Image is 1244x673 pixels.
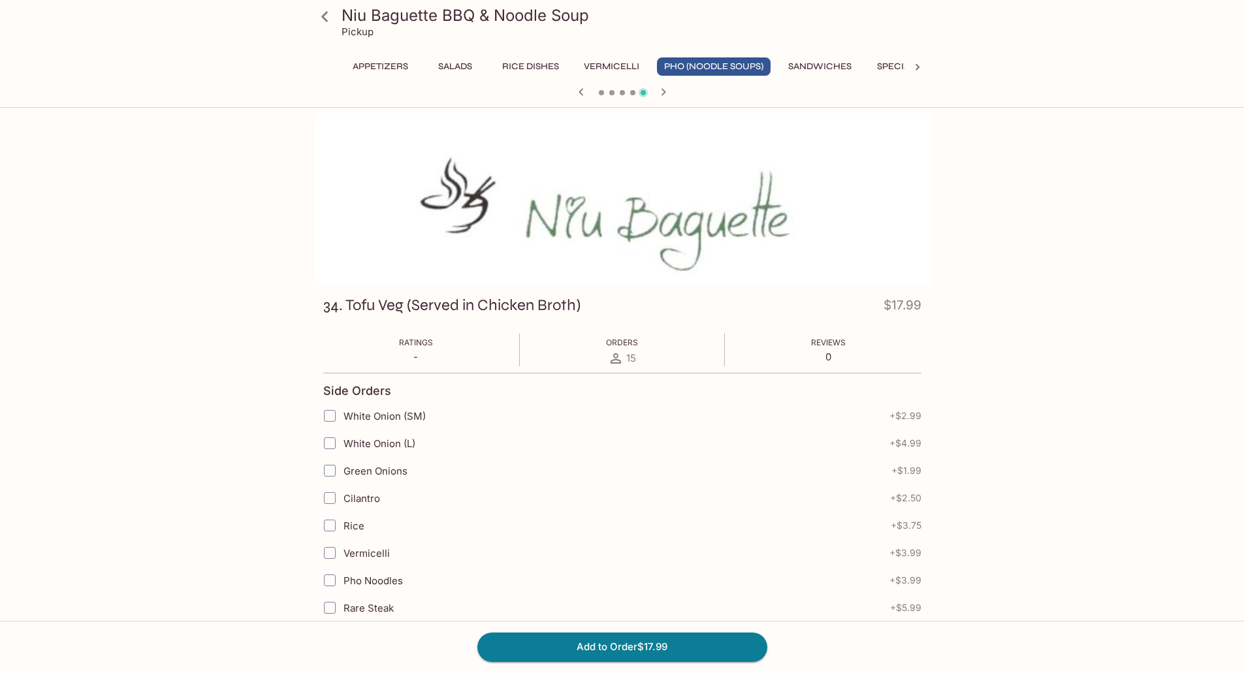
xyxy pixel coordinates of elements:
div: 34. Tofu Veg (Served in Chicken Broth) [314,113,931,286]
span: Rare Steak [343,602,394,614]
button: Specials [869,57,928,76]
span: White Onion (SM) [343,410,426,422]
h3: 34. Tofu Veg (Served in Chicken Broth) [323,295,581,315]
span: White Onion (L) [343,437,415,450]
button: Salads [426,57,485,76]
span: Vermicelli [343,547,390,559]
h3: Niu Baguette BBQ & Noodle Soup [342,5,925,25]
span: + $1.99 [891,465,921,476]
h4: $17.99 [884,295,921,321]
span: 15 [626,352,636,364]
span: + $3.99 [889,548,921,558]
span: Cilantro [343,492,380,505]
span: Pho Noodles [343,574,403,587]
button: Rice Dishes [495,57,566,76]
button: Add to Order$17.99 [477,633,767,661]
span: Ratings [399,337,433,347]
span: + $2.50 [890,493,921,503]
span: Reviews [811,337,846,347]
span: Rice [343,520,364,532]
span: + $2.99 [889,411,921,421]
span: + $3.75 [891,520,921,531]
h4: Side Orders [323,384,391,398]
p: 0 [811,351,846,363]
span: + $4.99 [889,438,921,448]
p: - [399,351,433,363]
p: Pickup [342,25,374,38]
span: Green Onions [343,465,407,477]
button: Sandwiches [781,57,859,76]
span: + $5.99 [890,603,921,613]
button: Appetizers [345,57,415,76]
button: Pho (Noodle Soups) [657,57,771,76]
span: Orders [606,337,638,347]
button: Vermicelli [577,57,646,76]
span: + $3.99 [889,575,921,586]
